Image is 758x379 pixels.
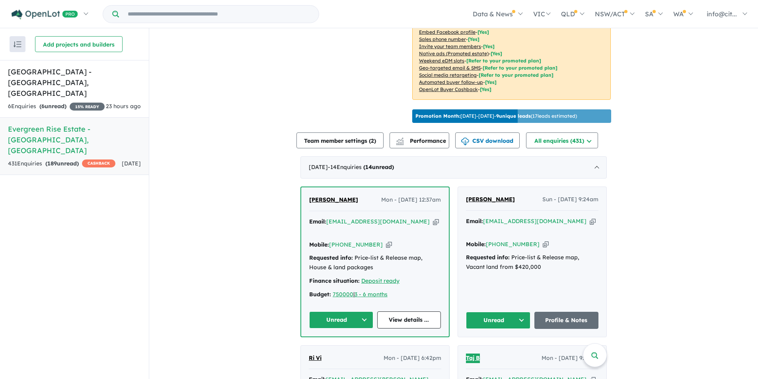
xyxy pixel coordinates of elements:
[309,253,441,272] div: Price-list & Release map, House & land packages
[309,311,373,328] button: Unread
[534,312,599,329] a: Profile & Notes
[121,6,317,23] input: Try estate name, suburb, builder or developer
[477,29,489,35] span: [ Yes ]
[329,241,383,248] a: [PHONE_NUMBER]
[12,10,78,19] img: Openlot PRO Logo White
[415,113,577,120] p: [DATE] - [DATE] - ( 17 leads estimated)
[8,66,141,99] h5: [GEOGRAPHIC_DATA] - [GEOGRAPHIC_DATA] , [GEOGRAPHIC_DATA]
[466,312,530,329] button: Unread
[309,277,360,284] strong: Finance situation:
[466,196,515,203] span: [PERSON_NAME]
[491,51,502,56] span: [Yes]
[45,160,79,167] strong: ( unread)
[309,195,358,205] a: [PERSON_NAME]
[483,43,495,49] span: [ Yes ]
[309,354,322,363] a: Ri Vi
[466,195,515,204] a: [PERSON_NAME]
[384,354,441,363] span: Mon - [DATE] 6:42pm
[309,254,353,261] strong: Requested info:
[70,103,105,111] span: 15 % READY
[590,217,596,225] button: Copy
[485,79,497,85] span: [Yes]
[486,241,540,248] a: [PHONE_NUMBER]
[396,138,403,142] img: line-chart.svg
[455,132,520,148] button: CSV download
[309,241,329,248] strong: Mobile:
[333,291,353,298] a: 750000
[39,103,66,110] strong: ( unread)
[365,163,372,171] span: 14
[468,36,479,42] span: [ Yes ]
[363,163,394,171] strong: ( unread)
[122,160,141,167] span: [DATE]
[309,291,331,298] strong: Budget:
[309,196,358,203] span: [PERSON_NAME]
[397,137,446,144] span: Performance
[542,354,598,363] span: Mon - [DATE] 9:16am
[466,253,598,272] div: Price-list & Release map, Vacant land from $420,000
[8,159,115,169] div: 431 Enquir ies
[419,72,477,78] u: Social media retargeting
[415,113,460,119] b: Promotion Month:
[419,79,483,85] u: Automated buyer follow-up
[296,132,384,148] button: Team member settings (2)
[707,10,737,18] span: info@cit...
[41,103,45,110] span: 6
[461,138,469,146] img: download icon
[396,140,404,145] img: bar-chart.svg
[542,195,598,204] span: Sun - [DATE] 9:24am
[466,354,480,362] span: Taj B
[479,72,553,78] span: [Refer to your promoted plan]
[300,156,607,179] div: [DATE]
[419,29,475,35] u: Embed Facebook profile
[466,58,541,64] span: [Refer to your promoted plan]
[480,86,491,92] span: [Yes]
[309,218,326,225] strong: Email:
[466,354,480,363] a: Taj B
[419,43,481,49] u: Invite your team members
[466,241,486,248] strong: Mobile:
[526,132,598,148] button: All enquiries (431)
[466,254,510,261] strong: Requested info:
[82,159,115,167] span: CASHBACK
[14,41,21,47] img: sort.svg
[419,65,481,71] u: Geo-targeted email & SMS
[496,113,531,119] b: 9 unique leads
[419,51,489,56] u: Native ads (Promoted estate)
[483,65,557,71] span: [Refer to your promoted plan]
[328,163,394,171] span: - 14 Enquir ies
[47,160,57,167] span: 189
[381,195,441,205] span: Mon - [DATE] 12:37am
[8,124,141,156] h5: Evergreen Rise Estate - [GEOGRAPHIC_DATA] , [GEOGRAPHIC_DATA]
[433,218,439,226] button: Copy
[309,354,322,362] span: Ri Vi
[8,102,105,111] div: 6 Enquir ies
[543,240,549,249] button: Copy
[419,36,466,42] u: Sales phone number
[106,103,141,110] span: 23 hours ago
[386,241,392,249] button: Copy
[466,218,483,225] strong: Email:
[361,277,399,284] a: Deposit ready
[35,36,123,52] button: Add projects and builders
[377,311,441,328] a: View details ...
[326,218,430,225] a: [EMAIL_ADDRESS][DOMAIN_NAME]
[390,132,449,148] button: Performance
[355,291,388,298] a: 3 - 6 months
[419,58,464,64] u: Weekend eDM slots
[483,218,587,225] a: [EMAIL_ADDRESS][DOMAIN_NAME]
[371,137,374,144] span: 2
[419,86,478,92] u: OpenLot Buyer Cashback
[309,290,441,299] div: |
